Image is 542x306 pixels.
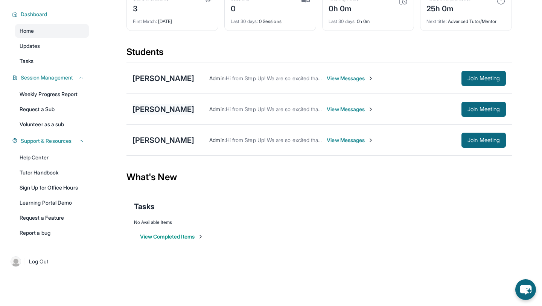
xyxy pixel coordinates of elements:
[15,211,89,225] a: Request a Feature
[15,166,89,179] a: Tutor Handbook
[20,57,33,65] span: Tasks
[327,136,374,144] span: View Messages
[209,137,225,143] span: Admin :
[15,196,89,210] a: Learning Portal Demo
[134,201,155,212] span: Tasks
[132,104,194,115] div: [PERSON_NAME]
[20,42,40,50] span: Updates
[21,11,47,18] span: Dashboard
[368,137,374,143] img: Chevron-Right
[24,257,26,266] span: |
[231,14,310,24] div: 0 Sessions
[426,2,472,14] div: 25h 0m
[461,102,506,117] button: Join Meeting
[467,138,500,142] span: Join Meeting
[15,151,89,164] a: Help Center
[329,14,408,24] div: 0h 0m
[467,107,500,112] span: Join Meeting
[8,253,89,270] a: |Log Out
[140,233,204,240] button: View Completed Items
[132,135,194,145] div: [PERSON_NAME]
[126,161,512,194] div: What's New
[461,71,506,86] button: Join Meeting
[231,2,250,14] div: 0
[329,2,359,14] div: 0h 0m
[21,137,72,145] span: Support & Resources
[29,258,49,265] span: Log Out
[368,106,374,112] img: Chevron-Right
[15,103,89,116] a: Request a Sub
[21,74,73,81] span: Session Management
[15,54,89,68] a: Tasks
[209,75,225,81] span: Admin :
[20,27,34,35] span: Home
[132,73,194,84] div: [PERSON_NAME]
[133,2,169,14] div: 3
[15,87,89,101] a: Weekly Progress Report
[426,14,505,24] div: Advanced Tutor/Mentor
[134,219,504,225] div: No Available Items
[133,18,157,24] span: First Match :
[18,74,84,81] button: Session Management
[329,18,356,24] span: Last 30 days :
[515,279,536,300] button: chat-button
[327,106,374,113] span: View Messages
[18,11,84,18] button: Dashboard
[368,75,374,81] img: Chevron-Right
[133,14,212,24] div: [DATE]
[426,18,447,24] span: Next title :
[15,24,89,38] a: Home
[467,76,500,81] span: Join Meeting
[15,118,89,131] a: Volunteer as a sub
[11,256,21,267] img: user-img
[231,18,258,24] span: Last 30 days :
[15,226,89,240] a: Report a bug
[209,106,225,112] span: Admin :
[18,137,84,145] button: Support & Resources
[15,181,89,194] a: Sign Up for Office Hours
[126,46,512,63] div: Students
[461,133,506,148] button: Join Meeting
[327,75,374,82] span: View Messages
[15,39,89,53] a: Updates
